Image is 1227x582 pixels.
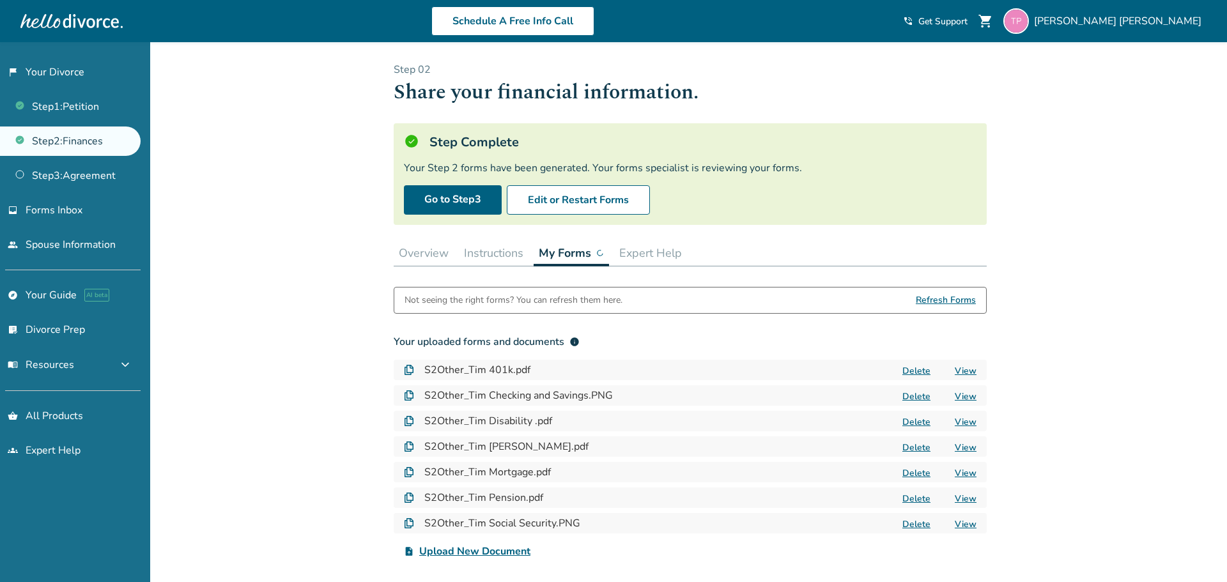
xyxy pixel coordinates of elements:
[394,334,580,349] div: Your uploaded forms and documents
[394,63,987,77] p: Step 0 2
[424,388,613,403] h4: S2Other_Tim Checking and Savings.PNG
[955,416,976,428] a: View
[459,240,529,266] button: Instructions
[404,493,414,503] img: Document
[404,518,414,528] img: Document
[404,161,976,175] div: Your Step 2 forms have been generated. Your forms specialist is reviewing your forms.
[404,365,414,375] img: Document
[405,287,622,313] div: Not seeing the right forms? You can refresh them here.
[404,390,414,401] img: Document
[404,416,414,426] img: Document
[404,467,414,477] img: Document
[424,490,543,505] h4: S2Other_Tim Pension.pdf
[1003,8,1029,34] img: tim@westhollywood.com
[507,185,650,215] button: Edit or Restart Forms
[404,546,414,556] span: upload_file
[424,413,552,429] h4: S2Other_Tim Disability .pdf
[8,411,18,421] span: shopping_basket
[8,67,18,77] span: flag_2
[424,516,580,531] h4: S2Other_Tim Social Security.PNG
[1163,521,1227,582] iframe: Chat Widget
[899,390,934,403] button: Delete
[8,360,18,370] span: menu_book
[614,240,687,266] button: Expert Help
[916,287,976,313] span: Refresh Forms
[569,337,580,347] span: info
[903,16,913,26] span: phone_in_talk
[899,466,934,480] button: Delete
[8,240,18,250] span: people
[8,445,18,456] span: groups
[955,365,976,377] a: View
[1034,14,1207,28] span: [PERSON_NAME] [PERSON_NAME]
[424,362,530,378] h4: S2Other_Tim 401k.pdf
[84,289,109,302] span: AI beta
[899,415,934,429] button: Delete
[8,358,74,372] span: Resources
[903,15,968,27] a: phone_in_talkGet Support
[918,15,968,27] span: Get Support
[955,390,976,402] a: View
[8,325,18,335] span: list_alt_check
[899,517,934,531] button: Delete
[394,240,454,266] button: Overview
[8,290,18,300] span: explore
[955,493,976,505] a: View
[955,518,976,530] a: View
[394,77,987,108] h1: Share your financial information.
[419,544,530,559] span: Upload New Document
[431,6,594,36] a: Schedule A Free Info Call
[978,13,993,29] span: shopping_cart
[404,185,502,215] a: Go to Step3
[955,467,976,479] a: View
[534,240,609,266] button: My Forms
[404,441,414,452] img: Document
[899,364,934,378] button: Delete
[955,441,976,454] a: View
[596,249,604,257] img: ...
[429,134,519,151] h5: Step Complete
[26,203,82,217] span: Forms Inbox
[118,357,133,372] span: expand_more
[424,439,589,454] h4: S2Other_Tim [PERSON_NAME].pdf
[8,205,18,215] span: inbox
[424,464,551,480] h4: S2Other_Tim Mortgage.pdf
[899,441,934,454] button: Delete
[899,492,934,505] button: Delete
